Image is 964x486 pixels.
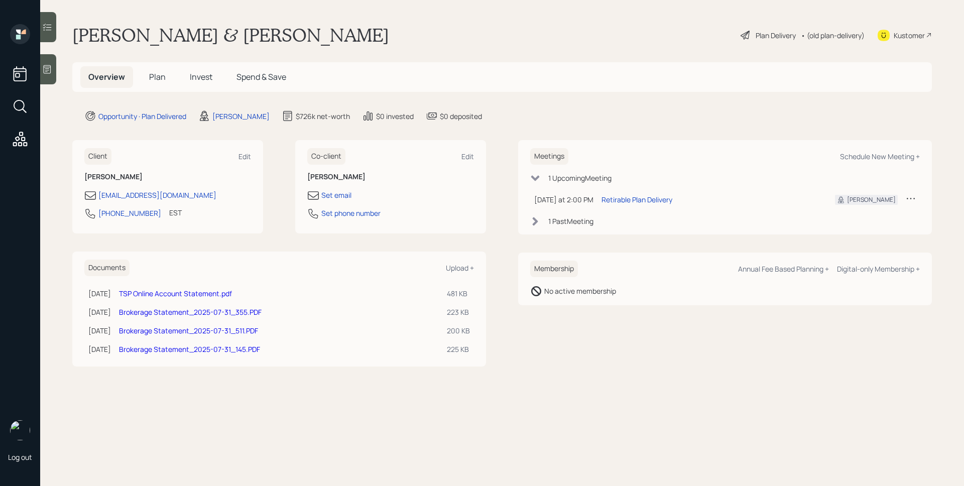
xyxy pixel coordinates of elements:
div: Plan Delivery [756,30,796,41]
a: Brokerage Statement_2025-07-31_511.PDF [119,326,258,335]
div: Retirable Plan Delivery [601,194,672,205]
div: Schedule New Meeting + [840,152,920,161]
div: No active membership [544,286,616,296]
div: Kustomer [894,30,925,41]
div: Annual Fee Based Planning + [738,264,829,274]
div: [EMAIL_ADDRESS][DOMAIN_NAME] [98,190,216,200]
div: EST [169,207,182,218]
div: [PHONE_NUMBER] [98,208,161,218]
h6: Meetings [530,148,568,165]
span: Invest [190,71,212,82]
div: [DATE] [88,307,111,317]
div: 1 Past Meeting [548,216,593,226]
div: • (old plan-delivery) [801,30,865,41]
div: [DATE] [88,325,111,336]
div: Edit [461,152,474,161]
span: Plan [149,71,166,82]
span: Overview [88,71,125,82]
div: 200 KB [447,325,470,336]
div: Log out [8,452,32,462]
div: [DATE] [88,288,111,299]
div: 481 KB [447,288,470,299]
h6: Membership [530,261,578,277]
div: Digital-only Membership + [837,264,920,274]
div: Set phone number [321,208,381,218]
h6: [PERSON_NAME] [307,173,474,181]
div: [DATE] at 2:00 PM [534,194,593,205]
div: [DATE] [88,344,111,354]
h6: Documents [84,260,130,276]
div: $0 deposited [440,111,482,122]
div: $0 invested [376,111,414,122]
div: Opportunity · Plan Delivered [98,111,186,122]
span: Spend & Save [236,71,286,82]
a: Brokerage Statement_2025-07-31_145.PDF [119,344,260,354]
div: Set email [321,190,351,200]
div: 1 Upcoming Meeting [548,173,612,183]
img: james-distasi-headshot.png [10,420,30,440]
div: [PERSON_NAME] [847,195,896,204]
h6: Co-client [307,148,345,165]
div: Upload + [446,263,474,273]
h6: [PERSON_NAME] [84,173,251,181]
h6: Client [84,148,111,165]
div: 223 KB [447,307,470,317]
div: Edit [238,152,251,161]
div: [PERSON_NAME] [212,111,270,122]
a: TSP Online Account Statement.pdf [119,289,232,298]
a: Brokerage Statement_2025-07-31_355.PDF [119,307,262,317]
div: $726k net-worth [296,111,350,122]
h1: [PERSON_NAME] & [PERSON_NAME] [72,24,389,46]
div: 225 KB [447,344,470,354]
